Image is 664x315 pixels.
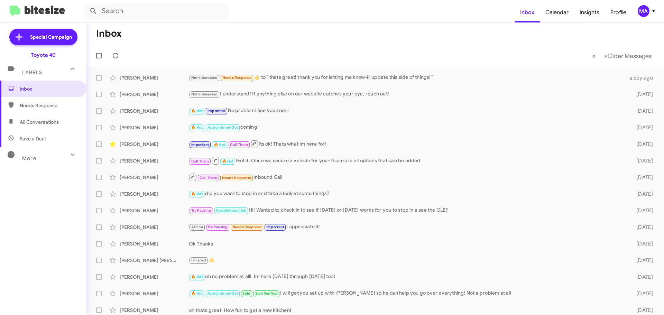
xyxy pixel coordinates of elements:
[191,92,218,96] span: Not-Interested
[625,257,658,264] div: [DATE]
[189,289,625,297] div: I will get you set up with [PERSON_NAME] so he can help you go over everything! Not a problem at all
[191,192,203,196] span: 🔥 Hot
[214,142,225,147] span: 🔥 Hot
[625,224,658,231] div: [DATE]
[191,275,203,279] span: 🔥 Hot
[120,108,189,114] div: [PERSON_NAME]
[540,2,574,22] a: Calendar
[189,240,625,247] div: Ok Thanks
[20,85,79,92] span: Inbox
[191,208,211,213] span: Try Pausing
[266,225,284,229] span: Important
[600,49,656,63] button: Next
[189,140,625,148] div: Its ok! Thats what Im here for!
[222,176,251,180] span: Needs Response
[120,290,189,297] div: [PERSON_NAME]
[232,225,262,229] span: Needs Response
[588,49,656,63] nav: Page navigation example
[189,273,625,281] div: oh no problem at all! Im here [DATE] through [DATE] too!
[120,174,189,181] div: [PERSON_NAME]
[22,70,42,76] span: Labels
[120,74,189,81] div: [PERSON_NAME]
[120,307,189,314] div: [PERSON_NAME]
[191,291,203,296] span: 🔥 Hot
[189,307,625,314] div: oh thats great! How fun to get a new kitchen!
[191,258,206,262] span: Finished
[120,224,189,231] div: [PERSON_NAME]
[189,90,625,98] div: I understand! If anything else on our website catches your eye, reach out!
[625,174,658,181] div: [DATE]
[588,49,600,63] button: Previous
[255,291,278,296] span: Sold Verified
[242,291,250,296] span: Sold
[189,74,625,82] div: ​👍​ to “ thats great! thank you for letting me know-ill update this side of things! ”
[222,159,234,164] span: 🔥 Hot
[9,29,77,45] a: Special Campaign
[625,91,658,98] div: [DATE]
[191,142,209,147] span: Important
[222,75,252,80] span: Needs Response
[120,240,189,247] div: [PERSON_NAME]
[120,124,189,131] div: [PERSON_NAME]
[189,256,625,264] div: 👍
[574,2,605,22] a: Insights
[625,274,658,280] div: [DATE]
[22,155,36,161] span: More
[189,223,625,231] div: I appreciate it!
[632,5,656,17] button: MA
[515,2,540,22] a: Inbox
[189,173,625,182] div: Inbound Call
[191,225,203,229] span: Athina
[30,34,72,40] span: Special Campaign
[625,141,658,148] div: [DATE]
[191,125,203,130] span: 🔥 Hot
[625,290,658,297] div: [DATE]
[625,240,658,247] div: [DATE]
[625,191,658,197] div: [DATE]
[120,207,189,214] div: [PERSON_NAME]
[189,190,625,198] div: did you want to stop in and take a look at some things?
[638,5,649,17] div: MA
[120,191,189,197] div: [PERSON_NAME]
[200,176,218,180] span: Call Them
[189,206,625,214] div: HI! Wanted to check in to see if [DATE] or [DATE] works for you to stop in a see the GLE?
[625,108,658,114] div: [DATE]
[604,52,608,60] span: »
[120,91,189,98] div: [PERSON_NAME]
[191,159,209,164] span: Call Them
[608,52,652,60] span: Older Messages
[20,135,46,142] span: Save a Deal
[120,157,189,164] div: [PERSON_NAME]
[96,28,122,39] h1: Inbox
[216,208,246,213] span: Appointment Set
[84,3,229,19] input: Search
[625,207,658,214] div: [DATE]
[120,141,189,148] div: [PERSON_NAME]
[31,52,56,58] div: Toyota 40
[207,225,228,229] span: Try Pausing
[207,109,225,113] span: Important
[592,52,596,60] span: «
[20,102,79,109] span: Needs Response
[120,274,189,280] div: [PERSON_NAME]
[605,2,632,22] a: Profile
[625,74,658,81] div: a day ago
[207,291,238,296] span: Appointment Set
[625,124,658,131] div: [DATE]
[230,142,248,147] span: Call Them
[625,307,658,314] div: [DATE]
[189,107,625,115] div: No problem! See you soon!
[625,157,658,164] div: [DATE]
[191,75,218,80] span: Not-Interested
[191,109,203,113] span: 🔥 Hot
[20,119,59,126] span: All Conversations
[207,125,238,130] span: Appointment Set
[120,257,189,264] div: [PERSON_NAME] [PERSON_NAME]
[189,123,625,131] div: coming!
[189,156,625,165] div: Got it. Once we secure a vehicle for you- those are all options that can be added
